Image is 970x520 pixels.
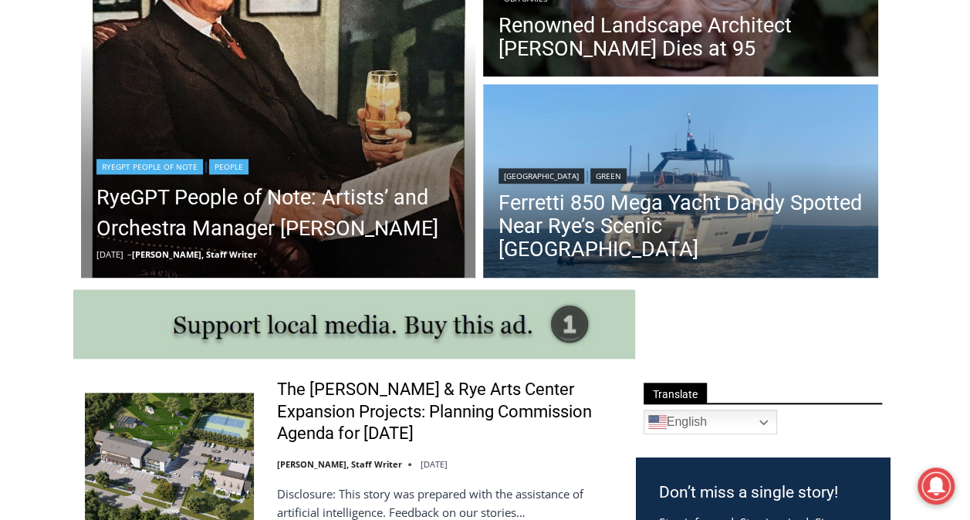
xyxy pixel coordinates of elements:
div: Serving [GEOGRAPHIC_DATA] Since [DATE] [101,28,381,42]
h4: Book [PERSON_NAME]'s Good Humor for Your Event [470,16,537,59]
span: Translate [644,383,707,404]
a: Read More Ferretti 850 Mega Yacht Dandy Spotted Near Rye’s Scenic Parsonage Point [483,84,878,282]
a: Intern @ [DOMAIN_NAME] [371,150,748,192]
div: | [499,165,863,184]
time: [DATE] [421,458,448,470]
img: The Osborn & Rye Arts Center Expansion Projects: Planning Commission Agenda for Tuesday, August 1... [85,393,254,519]
div: | [96,156,461,174]
a: Green [590,168,627,184]
a: Renowned Landscape Architect [PERSON_NAME] Dies at 95 [499,14,863,60]
div: "clearly one of the favorites in the [GEOGRAPHIC_DATA] neighborhood" [159,96,227,184]
div: "The first chef I interviewed talked about coming to [GEOGRAPHIC_DATA] from [GEOGRAPHIC_DATA] in ... [390,1,729,150]
img: en [648,413,667,431]
a: Book [PERSON_NAME]'s Good Humor for Your Event [458,5,557,70]
a: The [PERSON_NAME] & Rye Arts Center Expansion Projects: Planning Commission Agenda for [DATE] [277,379,616,445]
img: support local media, buy this ad [73,289,635,359]
a: [GEOGRAPHIC_DATA] [499,168,584,184]
time: [DATE] [96,248,123,260]
a: Ferretti 850 Mega Yacht Dandy Spotted Near Rye’s Scenic [GEOGRAPHIC_DATA] [499,191,863,261]
span: Intern @ [DOMAIN_NAME] [404,154,715,188]
a: [PERSON_NAME], Staff Writer [132,248,257,260]
h3: Don’t miss a single story! [659,481,867,505]
span: – [127,248,132,260]
a: People [209,159,248,174]
img: s_800_809a2aa2-bb6e-4add-8b5e-749ad0704c34.jpeg [373,1,466,70]
a: [PERSON_NAME], Staff Writer [277,458,402,470]
a: English [644,410,777,434]
a: RyeGPT People of Note: Artists’ and Orchestra Manager [PERSON_NAME] [96,182,461,244]
img: (PHOTO: The 85' foot luxury yacht Dandy was parked just off Rye on Friday, August 8, 2025.) [483,84,878,282]
span: Open Tues. - Sun. [PHONE_NUMBER] [5,159,151,218]
a: Open Tues. - Sun. [PHONE_NUMBER] [1,155,155,192]
a: RyeGPT People of Note [96,159,203,174]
